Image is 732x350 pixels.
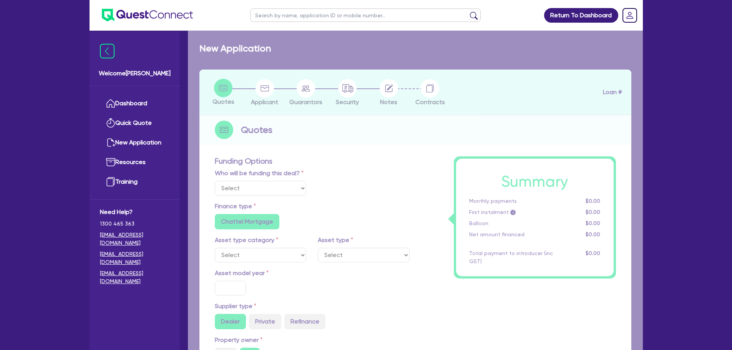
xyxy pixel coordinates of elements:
[100,44,115,58] img: icon-menu-close
[544,8,618,23] a: Return To Dashboard
[100,220,169,228] span: 1300 465 363
[100,133,169,153] a: New Application
[106,118,115,128] img: quick-quote
[100,269,169,285] a: [EMAIL_ADDRESS][DOMAIN_NAME]
[100,94,169,113] a: Dashboard
[106,138,115,147] img: new-application
[100,153,169,172] a: Resources
[250,8,481,22] input: Search by name, application ID or mobile number...
[100,207,169,217] span: Need Help?
[100,113,169,133] a: Quick Quote
[100,172,169,192] a: Training
[620,5,640,25] a: Dropdown toggle
[99,69,171,78] span: Welcome [PERSON_NAME]
[102,9,193,22] img: quest-connect-logo-blue
[100,231,169,247] a: [EMAIL_ADDRESS][DOMAIN_NAME]
[106,177,115,186] img: training
[106,158,115,167] img: resources
[100,250,169,266] a: [EMAIL_ADDRESS][DOMAIN_NAME]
